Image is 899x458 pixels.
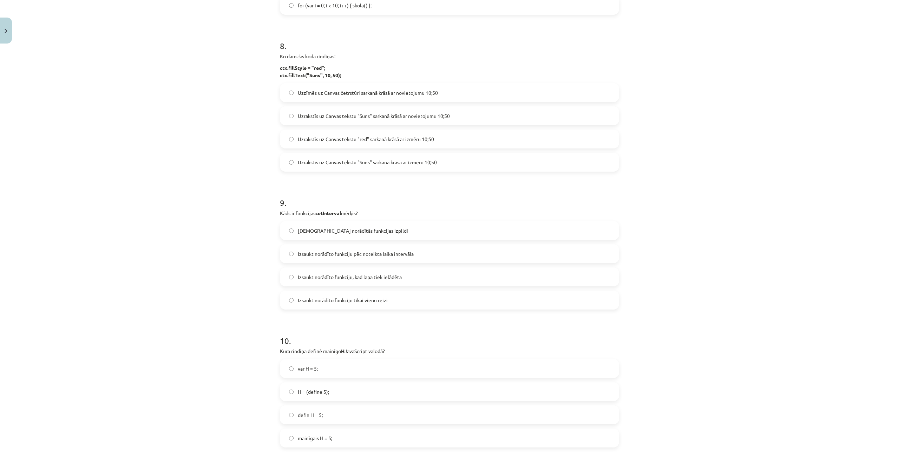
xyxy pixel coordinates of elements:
input: Uzrakstīs uz Canvas tekstu "Suns" sarkanā krāsā ar novietojumu 10;50 [289,114,294,118]
input: Uzrakstīs uz Canvas tekstu "Suns" sarkanā krāsā ar izmēru 10;50 [289,160,294,165]
input: mainīgais H = 5; [289,436,294,440]
p: Ko darīs šīs koda rindiņas: [280,53,619,60]
strong: H [341,348,344,354]
span: Izsaukt norādīto funkciju, kad lapa tiek ielādēta [298,273,402,281]
h1: 8 . [280,29,619,51]
span: for (var i = 0; i < 10; i++) { skola() }; [298,2,372,9]
span: [DEMOGRAPHIC_DATA] norādītās funkcijas izpildi [298,227,408,234]
span: Uzrakstīs uz Canvas tekstu "Suns" sarkanā krāsā ar izmēru 10;50 [298,159,437,166]
input: Uzrakstīs uz Canvas tekstu "red" sarkanā krāsā ar izmēru 10;50 [289,137,294,141]
p: Kura rindiņa definē mainīgo JavaScript valodā? [280,347,619,355]
img: icon-close-lesson-0947bae3869378f0d4975bcd49f059093ad1ed9edebbc8119c70593378902aed.svg [5,29,7,33]
input: [DEMOGRAPHIC_DATA] norādītās funkcijas izpildi [289,228,294,233]
h1: 9 . [280,186,619,207]
span: Uzrakstīs uz Canvas tekstu "Suns" sarkanā krāsā ar novietojumu 10;50 [298,112,450,120]
strong: setInterval [315,210,341,216]
span: Uzzīmēs uz Canvas četrstūri sarkanā krāsā ar novietojumu 10;50 [298,89,438,97]
span: Uzrakstīs uz Canvas tekstu "red" sarkanā krāsā ar izmēru 10;50 [298,135,434,143]
input: Izsaukt norādīto funkciju tikai vienu reizi [289,298,294,303]
input: for (var i = 0; i < 10; i++) { skola() }; [289,3,294,8]
span: mainīgais H = 5; [298,434,332,442]
p: Kāds ir funkcijas mērķis? [280,210,619,217]
input: defin H = 5; [289,413,294,417]
span: defin H = 5; [298,411,323,419]
span: Izsaukt norādīto funkciju pēc noteikta laika intervāla [298,250,414,258]
strong: ctx.fillStyle = "red"; ctx.fillText("Suns", 10, 50); [280,65,341,78]
input: H = (define 5); [289,390,294,394]
input: Izsaukt norādīto funkciju, kad lapa tiek ielādēta [289,275,294,279]
input: var H = 5; [289,366,294,371]
input: Uzzīmēs uz Canvas četrstūri sarkanā krāsā ar novietojumu 10;50 [289,91,294,95]
span: H = (define 5); [298,388,329,396]
span: var H = 5; [298,365,318,372]
h1: 10 . [280,324,619,345]
input: Izsaukt norādīto funkciju pēc noteikta laika intervāla [289,252,294,256]
span: Izsaukt norādīto funkciju tikai vienu reizi [298,297,388,304]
